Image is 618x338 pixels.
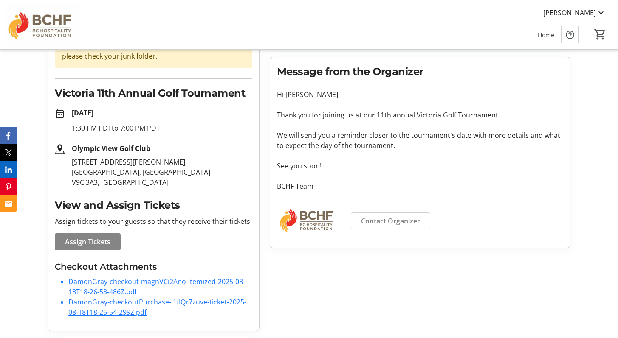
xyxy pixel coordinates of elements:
[55,109,65,119] mat-icon: date_range
[277,181,563,191] p: BCHF Team
[72,144,150,153] strong: Olympic View Golf Club
[531,27,561,43] a: Home
[72,123,252,133] p: 1:30 PM PDT to 7:00 PM PDT
[277,161,563,171] p: See you soon!
[277,89,563,100] p: Hi [PERSON_NAME],
[68,277,245,296] a: DamonGray-checkout-magnVCi2Ano-itemized-2025-08-18T18-26-53-486Z.pdf
[55,216,252,226] p: Assign tickets to your guests so that they receive their tickets.
[72,157,252,187] p: [STREET_ADDRESS][PERSON_NAME] [GEOGRAPHIC_DATA], [GEOGRAPHIC_DATA] V9C 3A3, [GEOGRAPHIC_DATA]
[277,64,563,79] h2: Message from the Organizer
[277,201,341,237] img: BC Hospitality Foundation logo
[55,260,252,273] h3: Checkout Attachments
[72,108,93,117] strong: [DATE]
[5,3,81,46] img: BC Hospitality Foundation's Logo
[361,216,420,226] span: Contact Organizer
[277,110,563,120] p: Thank you for joining us at our 11th annual Victoria Golf Tournament!
[65,237,110,247] span: Assign Tickets
[543,8,596,18] span: [PERSON_NAME]
[351,212,430,229] a: Contact Organizer
[55,34,252,68] div: If you do not receive your receipt within 20 minutes, please check your junk folder.
[277,130,563,151] p: We will send you a reminder closer to the tournament's date with more details and what to expect ...
[536,6,613,20] button: [PERSON_NAME]
[593,27,608,42] button: Cart
[562,26,578,43] button: Help
[68,297,246,317] a: DamonGray-checkoutPurchase-l1fIQr7zuve-ticket-2025-08-18T18-26-54-299Z.pdf
[55,233,121,250] a: Assign Tickets
[55,86,252,101] h2: Victoria 11th Annual Golf Tournament
[538,31,554,39] span: Home
[55,198,252,213] h2: View and Assign Tickets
